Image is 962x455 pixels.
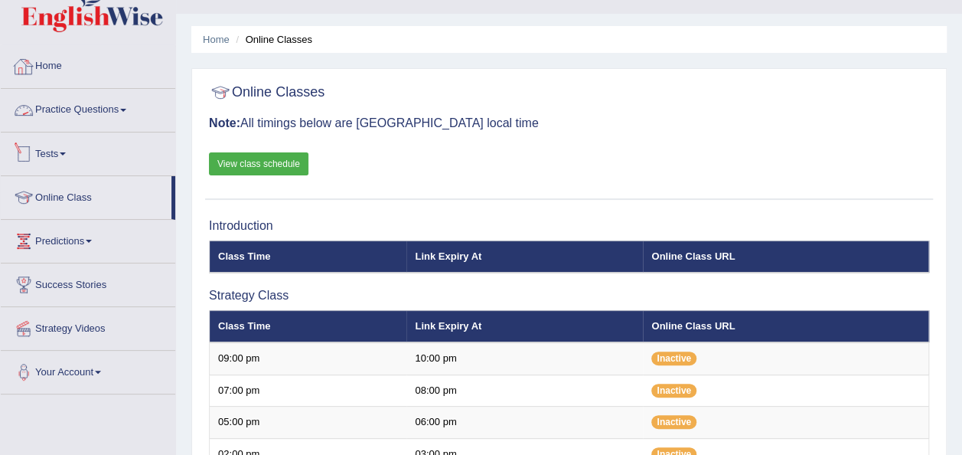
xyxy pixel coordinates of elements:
[232,32,312,47] li: Online Classes
[209,289,929,303] h3: Strategy Class
[651,415,696,429] span: Inactive
[406,310,643,342] th: Link Expiry At
[209,152,308,175] a: View class schedule
[651,384,696,398] span: Inactive
[1,351,175,389] a: Your Account
[1,45,175,83] a: Home
[210,342,407,375] td: 09:00 pm
[209,81,324,104] h2: Online Classes
[643,310,928,342] th: Online Class URL
[210,407,407,439] td: 05:00 pm
[1,89,175,127] a: Practice Questions
[203,34,230,45] a: Home
[210,310,407,342] th: Class Time
[643,241,928,273] th: Online Class URL
[210,375,407,407] td: 07:00 pm
[209,116,929,130] h3: All timings below are [GEOGRAPHIC_DATA] local time
[210,241,407,273] th: Class Time
[1,176,171,214] a: Online Class
[651,352,696,365] span: Inactive
[209,116,240,129] b: Note:
[406,407,643,439] td: 06:00 pm
[1,307,175,345] a: Strategy Videos
[1,220,175,258] a: Predictions
[406,375,643,407] td: 08:00 pm
[1,133,175,171] a: Tests
[406,241,643,273] th: Link Expiry At
[406,342,643,375] td: 10:00 pm
[1,264,175,302] a: Success Stories
[209,219,929,233] h3: Introduction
